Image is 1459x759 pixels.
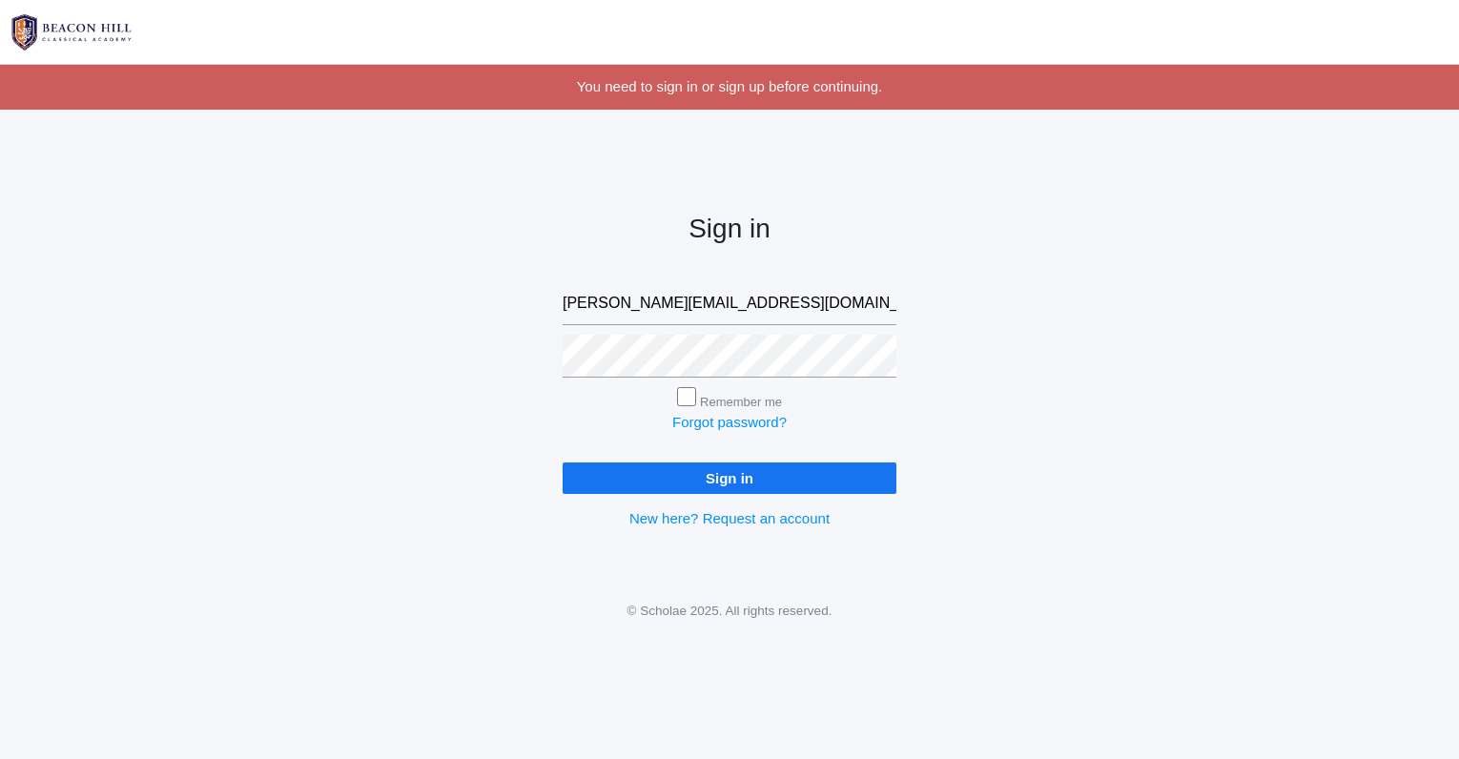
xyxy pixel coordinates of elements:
input: Sign in [563,462,896,494]
a: New here? Request an account [629,510,830,526]
input: Email address [563,282,896,325]
a: Forgot password? [672,414,787,430]
label: Remember me [700,395,782,409]
h2: Sign in [563,215,896,244]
